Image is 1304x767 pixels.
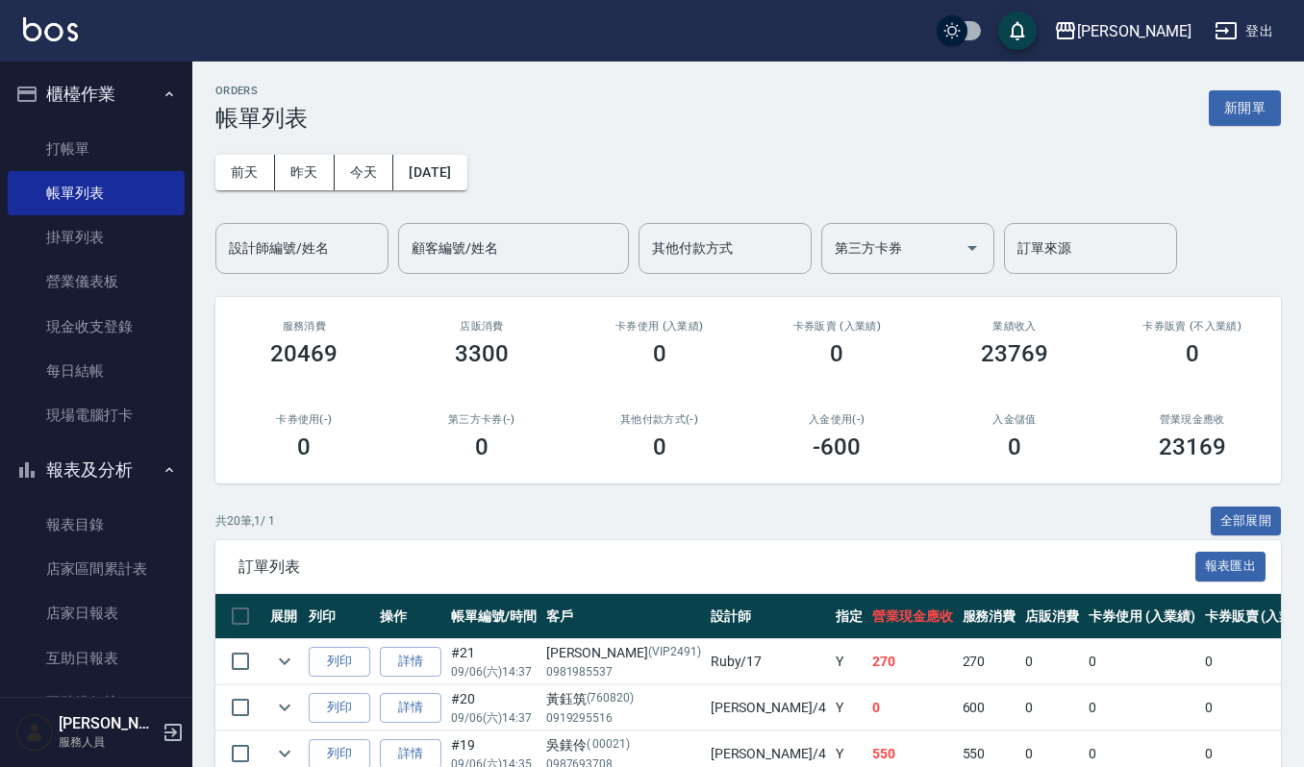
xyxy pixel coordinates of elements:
td: 0 [1020,639,1084,684]
h3: 0 [1008,433,1021,460]
h2: 第三方卡券(-) [416,413,548,426]
h3: 0 [475,433,489,460]
p: 09/06 (六) 14:37 [451,663,537,680]
button: 登出 [1207,13,1281,49]
h3: 服務消費 [238,320,370,333]
td: #20 [446,685,541,730]
h2: 業績收入 [949,320,1081,333]
a: 詳情 [380,693,441,723]
button: expand row [270,647,299,676]
h3: 23169 [1159,433,1226,460]
h2: 入金使用(-) [771,413,903,426]
th: 操作 [375,594,446,639]
p: 0919295516 [546,709,701,727]
button: 新開單 [1209,90,1281,126]
td: #21 [446,639,541,684]
td: [PERSON_NAME] /4 [706,685,831,730]
h2: 卡券販賣 (不入業績) [1126,320,1258,333]
a: 現場電腦打卡 [8,393,185,437]
h5: [PERSON_NAME] [59,714,157,733]
h3: 0 [297,433,311,460]
button: save [998,12,1037,50]
th: 卡券使用 (入業績) [1084,594,1200,639]
a: 現金收支登錄 [8,305,185,349]
button: 列印 [309,647,370,677]
h3: 0 [653,433,666,460]
h3: 0 [653,340,666,367]
td: Y [831,685,867,730]
button: 昨天 [275,155,335,190]
span: 訂單列表 [238,557,1195,577]
td: 600 [958,685,1021,730]
th: 設計師 [706,594,831,639]
a: 互助日報表 [8,636,185,680]
a: 報表匯出 [1195,557,1266,575]
td: Y [831,639,867,684]
a: 互助排行榜 [8,680,185,725]
button: Open [957,233,988,263]
p: 共 20 筆, 1 / 1 [215,512,275,530]
th: 展開 [265,594,304,639]
a: 報表目錄 [8,503,185,547]
button: 列印 [309,693,370,723]
button: expand row [270,693,299,722]
h2: 卡券使用(-) [238,413,370,426]
p: ( 00021) [587,735,631,755]
div: [PERSON_NAME] [1077,19,1191,43]
div: 黃鈺筑 [546,689,701,709]
a: 店家區間累計表 [8,547,185,591]
td: 0 [867,685,958,730]
th: 店販消費 [1020,594,1084,639]
h2: 其他付款方式(-) [593,413,725,426]
button: [DATE] [393,155,466,190]
button: 今天 [335,155,394,190]
th: 營業現金應收 [867,594,958,639]
img: Person [15,713,54,752]
button: 全部展開 [1211,507,1282,536]
td: 270 [958,639,1021,684]
a: 新開單 [1209,98,1281,116]
a: 打帳單 [8,127,185,171]
h2: ORDERS [215,85,308,97]
h2: 店販消費 [416,320,548,333]
a: 店家日報表 [8,591,185,635]
a: 詳情 [380,647,441,677]
h3: 3300 [455,340,509,367]
h3: 帳單列表 [215,105,308,132]
h3: 0 [1186,340,1199,367]
a: 掛單列表 [8,215,185,260]
h2: 卡券使用 (入業績) [593,320,725,333]
td: 270 [867,639,958,684]
a: 每日結帳 [8,349,185,393]
p: 09/06 (六) 14:37 [451,709,537,727]
h2: 入金儲值 [949,413,1081,426]
th: 客戶 [541,594,706,639]
a: 營業儀表板 [8,260,185,304]
p: (VIP2491) [648,643,701,663]
td: 0 [1084,685,1200,730]
div: 吳鎂伶 [546,735,701,755]
h3: 23769 [981,340,1048,367]
p: (760820) [587,689,635,709]
h2: 卡券販賣 (入業績) [771,320,903,333]
h3: 0 [830,340,843,367]
h2: 營業現金應收 [1126,413,1258,426]
p: 0981985537 [546,663,701,680]
div: [PERSON_NAME] [546,643,701,663]
a: 帳單列表 [8,171,185,215]
th: 指定 [831,594,867,639]
td: 0 [1020,685,1084,730]
button: 報表匯出 [1195,552,1266,581]
td: Ruby /17 [706,639,831,684]
button: 報表及分析 [8,445,185,495]
h3: 20469 [270,340,338,367]
img: Logo [23,17,78,41]
button: [PERSON_NAME] [1046,12,1199,51]
th: 列印 [304,594,375,639]
p: 服務人員 [59,733,157,751]
h3: -600 [813,433,861,460]
td: 0 [1084,639,1200,684]
th: 服務消費 [958,594,1021,639]
th: 帳單編號/時間 [446,594,541,639]
button: 前天 [215,155,275,190]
